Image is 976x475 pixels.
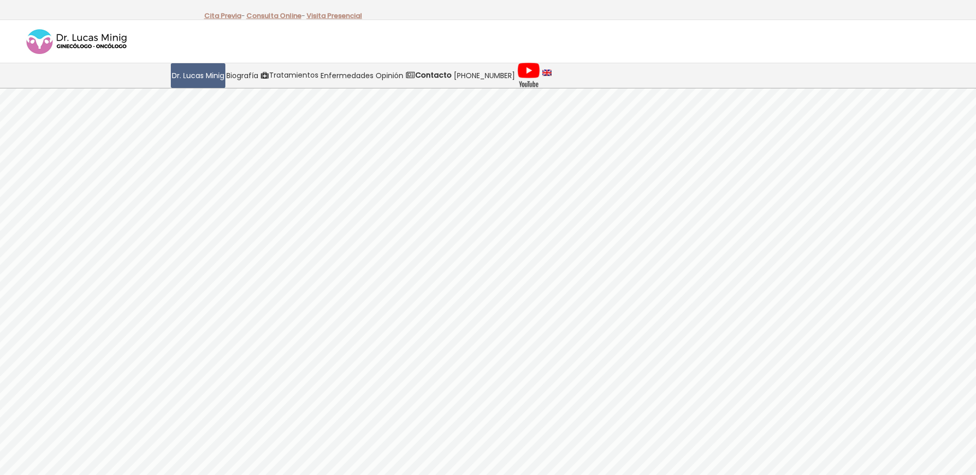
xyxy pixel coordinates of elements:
a: Consulta Online [246,11,301,21]
p: - [246,9,305,23]
span: Enfermedades [321,70,374,82]
span: Tratamientos [269,69,318,81]
a: Enfermedades [320,63,375,88]
span: [PHONE_NUMBER] [454,70,515,82]
a: Cita Previa [204,11,241,21]
span: Dr. Lucas Minig [172,70,224,82]
a: language english [541,63,553,88]
a: Biografía [225,63,259,88]
a: Visita Presencial [307,11,362,21]
span: Biografía [226,70,258,82]
a: Opinión [375,63,404,88]
a: Tratamientos [259,63,320,88]
a: Contacto [404,63,453,88]
a: Dr. Lucas Minig [171,63,225,88]
a: Videos Youtube Ginecología [516,63,541,88]
img: language english [542,70,552,76]
span: Opinión [376,70,403,82]
strong: Contacto [415,70,452,80]
p: - [204,9,245,23]
a: [PHONE_NUMBER] [453,63,516,88]
img: Videos Youtube Ginecología [517,63,540,88]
